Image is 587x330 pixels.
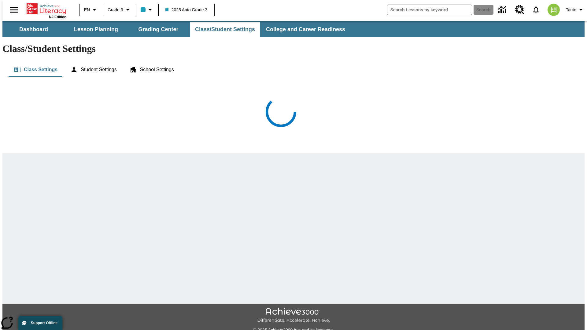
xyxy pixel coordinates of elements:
[125,62,179,77] button: School Settings
[495,2,511,18] a: Data Center
[65,22,127,37] button: Lesson Planning
[563,4,587,15] button: Profile/Settings
[9,62,578,77] div: Class/Student Settings
[2,22,351,37] div: SubNavbar
[18,316,62,330] button: Support Offline
[548,4,560,16] img: avatar image
[108,7,123,13] span: Grade 3
[31,321,57,325] span: Support Offline
[261,22,350,37] button: College and Career Readiness
[9,62,62,77] button: Class Settings
[165,7,208,13] span: 2025 Auto Grade 3
[511,2,528,18] a: Resource Center, Will open in new tab
[65,62,121,77] button: Student Settings
[27,3,66,15] a: Home
[84,7,90,13] span: EN
[128,22,189,37] button: Grading Center
[387,5,472,15] input: search field
[27,2,66,19] div: Home
[81,4,101,15] button: Language: EN, Select a language
[528,2,544,18] a: Notifications
[190,22,260,37] button: Class/Student Settings
[257,308,330,323] img: Achieve3000 Differentiate Accelerate Achieve
[105,4,134,15] button: Grade: Grade 3, Select a grade
[138,4,156,15] button: Class color is light blue. Change class color
[2,43,585,54] h1: Class/Student Settings
[566,7,576,13] span: Tauto
[2,21,585,37] div: SubNavbar
[49,15,66,19] span: NJ Edition
[3,22,64,37] button: Dashboard
[544,2,563,18] button: Select a new avatar
[5,1,23,19] button: Open side menu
